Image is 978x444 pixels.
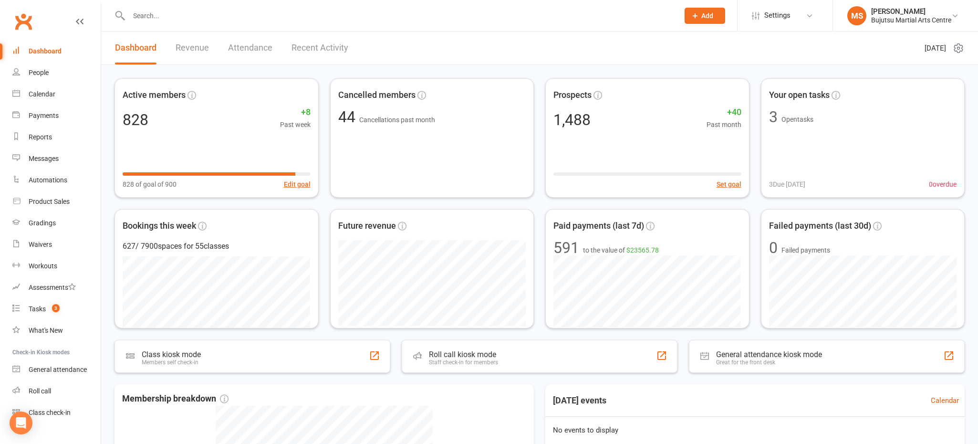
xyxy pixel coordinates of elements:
div: Gradings [29,219,56,227]
span: Bookings this week [123,219,196,233]
span: Your open tasks [769,88,830,102]
a: People [12,62,101,84]
div: No events to display [541,417,968,444]
a: Reports [12,127,101,148]
div: Staff check-in for members [429,359,498,366]
div: 3 [769,109,778,125]
div: Tasks [29,305,46,313]
span: $23565.78 [626,246,659,254]
span: Paid payments (last 7d) [553,219,644,233]
span: Add [701,12,713,20]
span: 0 overdue [929,179,957,190]
span: Prospects [553,88,592,102]
div: People [29,69,49,76]
h3: [DATE] events [545,392,614,409]
button: Edit goal [284,179,311,190]
a: Payments [12,105,101,127]
span: to the value of [583,245,659,255]
a: Class kiosk mode [12,402,101,423]
span: Failed payments [781,245,830,255]
a: Recent Activity [291,32,348,64]
span: Settings [764,5,791,26]
div: Class check-in [29,409,71,416]
div: Automations [29,176,67,184]
div: Calendar [29,90,55,98]
div: Class kiosk mode [142,350,201,359]
div: Dashboard [29,47,62,55]
div: 828 [123,112,148,127]
div: 1,488 [553,112,591,127]
span: Failed payments (last 30d) [769,219,871,233]
div: Great for the front desk [716,359,822,366]
span: +40 [707,106,741,119]
span: +8 [280,106,311,119]
a: General attendance kiosk mode [12,359,101,381]
div: Reports [29,133,52,141]
div: 627 / 7900 spaces for 55 classes [123,240,311,253]
div: MS [847,6,866,25]
div: Roll call kiosk mode [429,350,498,359]
a: Messages [12,148,101,169]
button: Add [685,8,725,24]
span: Membership breakdown [122,392,229,406]
div: Workouts [29,262,57,270]
span: Past week [280,119,311,130]
span: Active members [123,88,186,102]
a: Waivers [12,234,101,255]
div: Payments [29,112,59,119]
a: Gradings [12,212,101,234]
span: 44 [338,108,359,126]
a: Tasks 3 [12,298,101,320]
a: Product Sales [12,191,101,212]
div: Open Intercom Messenger [10,412,32,434]
a: Assessments [12,277,101,298]
div: What's New [29,327,63,334]
input: Search... [126,9,673,22]
span: 828 of goal of 900 [123,179,177,190]
a: Calendar [12,84,101,105]
div: General attendance kiosk mode [716,350,822,359]
div: Waivers [29,241,52,248]
div: Assessments [29,284,76,291]
a: Calendar [931,395,959,406]
span: Past month [707,119,741,130]
a: Dashboard [12,41,101,62]
div: 0 [769,240,778,255]
span: [DATE] [925,42,946,54]
div: General attendance [29,366,87,373]
div: Bujutsu Martial Arts Centre [871,16,951,24]
div: [PERSON_NAME] [871,7,951,16]
a: Attendance [228,32,272,64]
div: 591 [553,240,579,255]
button: Set goal [717,179,741,190]
div: Members self check-in [142,359,201,366]
span: 3 Due [DATE] [769,179,805,190]
div: Product Sales [29,198,70,205]
a: Revenue [176,32,209,64]
a: What's New [12,320,101,341]
a: Clubworx [11,10,35,33]
span: Future revenue [338,219,396,233]
div: Roll call [29,387,51,395]
span: Cancellations past month [359,116,435,124]
span: 3 [52,304,60,312]
a: Dashboard [115,32,156,64]
span: Cancelled members [338,88,416,102]
a: Roll call [12,381,101,402]
div: Messages [29,155,59,162]
a: Workouts [12,255,101,277]
a: Automations [12,169,101,191]
span: Open tasks [781,116,813,123]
